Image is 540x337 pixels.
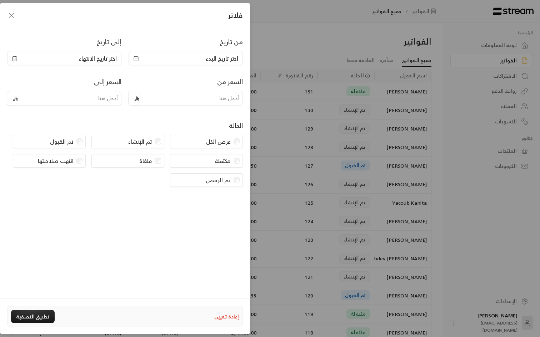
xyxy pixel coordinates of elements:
label: عرض الكل [206,137,231,146]
div: الحالة [229,121,243,131]
label: تم القبول [50,137,74,146]
label: من تاريخ [220,37,243,47]
label: إلى تاريخ [96,37,121,47]
button: إعادة تعيين [214,311,239,323]
button: تطبيق التصفية [11,310,55,323]
label: ملغاة [139,157,152,165]
span: فلاتر [228,9,243,21]
label: انتهت صلاحيتها [38,157,74,165]
label: تم الرفض [206,176,231,184]
input: أدخل هنا [139,91,243,106]
input: أدخل هنا [18,91,121,106]
span: اختر تاريخ الانتهاء [79,54,117,63]
label: السعر إلى [94,77,121,87]
label: تم الإنشاء [128,137,152,146]
span: اختر تاريخ البدء [206,54,238,63]
label: مكتملة [215,157,231,165]
label: السعر من [217,77,243,87]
